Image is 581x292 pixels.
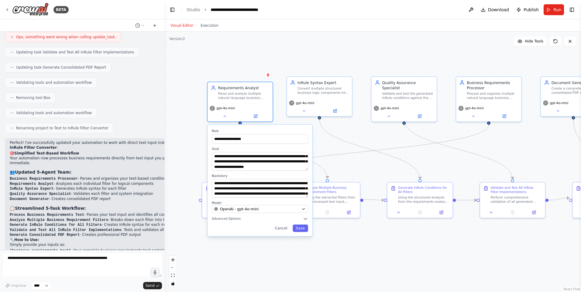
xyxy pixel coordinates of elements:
[212,205,308,213] button: OpenAI - gpt-4o-mini
[197,22,222,29] button: Execution
[202,182,268,218] div: Process Business Requirements TextProcess the business requirements text provided directly as inp...
[53,6,69,13] div: BETA
[10,197,49,201] code: Document Generator
[10,176,266,182] li: - Parses and organizes your text-based condition filters
[16,65,106,70] span: Updating task Generate Consolidated PDF Report
[169,36,185,41] div: Version 2
[133,22,147,29] button: Switch to previous chat
[150,268,160,277] button: Click to speak your automation idea
[501,209,524,216] button: No output available
[10,233,266,238] li: - Creates professional PDF output
[10,205,266,211] h3: 📋
[10,141,266,150] p: Perfect! I've successfully updated your automation to work with direct text input instead of file...
[401,119,515,179] g: Edge from c19a5c81-2486-46f2-b204-cc587596d944 to ed10a3a3-5c11-4508-87bb-acaadb4f1662
[490,195,542,204] div: Perform comprehensive validation of all generated InRule conditions against the original text-bas...
[169,280,177,287] button: toggle interactivity
[10,218,266,223] li: - Breaks down each filter into logical components
[237,125,330,178] g: Edge from bebd7c34-b7b6-4acd-97f1-7763e1efaf6a to 94e96848-9fb0-4a98-907b-20e646be3c20
[10,151,266,156] h2: 🎯
[387,182,453,218] div: Generate InRule Conditions for All FiltersUsing the structured analysis from the requirements ana...
[320,108,350,114] button: Open in side panel
[317,119,423,179] g: Edge from b2d76f30-3952-4387-87c9-6073746bfa34 to bb34eb15-a512-48a3-9f21-d180097f6adf
[363,197,384,203] g: Edge from 94e96848-9fb0-4a98-907b-20e646be3c20 to bb34eb15-a512-48a3-9f21-d180097f6adf
[146,283,155,288] span: Send
[16,126,108,131] span: Renaming project to Text to InRule Filter Converter
[316,209,339,216] button: No output available
[10,213,84,217] code: Process Business Requirements Text
[398,186,449,194] div: Generate InRule Conditions for All Filters
[207,82,273,122] div: Requirements AnalystParse and analyze multiple natural language business requirement filters from...
[465,106,484,110] span: gpt-4o-mini
[340,209,358,216] button: Open in side panel
[16,35,116,39] span: Ops, something went wrong when calling update_task.
[2,282,29,290] button: Improve
[568,5,576,14] button: Show right sidebar
[241,113,270,119] button: Open in side panel
[524,7,539,13] span: Publish
[525,209,543,216] button: Open in side panel
[489,113,519,119] button: Open in side panel
[10,186,266,192] li: - Generates InRule syntax for each filter
[380,106,399,110] span: gpt-4o-mini
[14,151,79,155] strong: Simplified Text-Based Workflow
[305,186,357,194] div: Analyze Multiple Business Requirement Filters
[405,113,435,119] button: Open in side panel
[16,95,50,100] span: Removing tool Box
[143,282,162,289] button: Send
[10,182,53,186] code: Requirements Analyst
[409,209,431,216] button: No output available
[286,76,352,117] div: InRule Syntax ExpertConvert multiple structured business logic components into proper InRule cond...
[169,256,177,287] div: React Flow controls
[150,22,160,29] button: Start a new chat
[10,212,266,218] li: - Parses your text input and identifies all condition filters
[10,248,266,253] li: - Your complete business requirements text containing all condition filters
[212,201,308,205] label: Model
[272,225,290,232] button: Cancel
[187,7,200,12] a: Studio
[305,195,357,204] div: Using the extracted filters from the processed text input, analyze each individual natural langua...
[10,223,101,227] code: Generate InRule Conditions for All Filters
[10,177,77,181] code: Business Requirements Processor
[167,22,197,29] button: Visual Editor
[212,216,308,221] button: Advanced Options
[11,283,26,288] span: Improve
[264,71,272,79] button: Delete node
[212,174,308,178] label: Backstory
[525,39,543,44] span: Hide Tools
[16,50,134,55] span: Updating task Validate and Test All InRule Filter Implementations
[490,186,542,194] div: Validate and Test All InRule Filter Implementations
[467,92,518,100] div: Process and organize multiple natural language business requirement condition filters provided as...
[10,187,53,191] code: InRule Syntax Expert
[10,197,266,202] li: - Creates consolidated PDF report
[232,125,491,179] g: Edge from 942a3970-91cc-4d9a-a98e-2dc4a7645033 to 3e89bcae-1cec-43c7-b340-4675dedbfc3c
[294,182,361,218] div: Analyze Multiple Business Requirement FiltersUsing the extracted filters from the processed text ...
[212,147,308,151] label: Goal
[15,170,71,175] strong: Updated 5-Agent Team:
[10,243,266,247] p: Simply provide your inputs as:
[10,222,266,228] li: - Creates InRule syntax for each individual filter
[12,3,49,16] img: Logo
[218,85,270,90] div: Requirements Analyst
[220,206,259,212] span: OpenAI - gpt-4o-mini
[15,206,86,211] strong: Streamlined 5-Task Workflow:
[548,195,569,203] g: Edge from ed10a3a3-5c11-4508-87bb-acaadb4f1662 to 98c009f0-98d5-496a-8297-ecf157b31107
[488,7,509,13] span: Download
[169,256,177,264] button: zoom in
[478,4,512,15] button: Download
[10,156,266,165] p: Your automation now processes business requirements directly from text input you provide, making ...
[297,80,349,85] div: InRule Syntax Expert
[456,198,476,203] g: Edge from bb34eb15-a512-48a3-9f21-d180097f6adf to ed10a3a3-5c11-4508-87bb-acaadb4f1662
[10,238,266,243] h2: 🔧
[297,86,349,95] div: Convert multiple structured business logic components into proper InRule condition syntax for eac...
[10,182,266,187] li: - Analyzes each individual filter for logical components
[217,106,235,110] span: gpt-4o-mini
[10,192,266,197] li: - Validates each filter and system integration
[169,264,177,272] button: zoom out
[10,141,264,150] strong: Text to InRule Filter Converter
[10,192,71,196] code: Quality Assurance Specialist
[382,92,434,100] div: Validate and test the generated InRule conditions against the original requirements, ensuring acc...
[16,110,92,115] span: Validating tools and automation workflow
[456,76,522,122] div: Business Requirements ProcessorProcess and organize multiple natural language business requiremen...
[169,272,177,280] button: fit view
[10,169,266,175] h3: 👥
